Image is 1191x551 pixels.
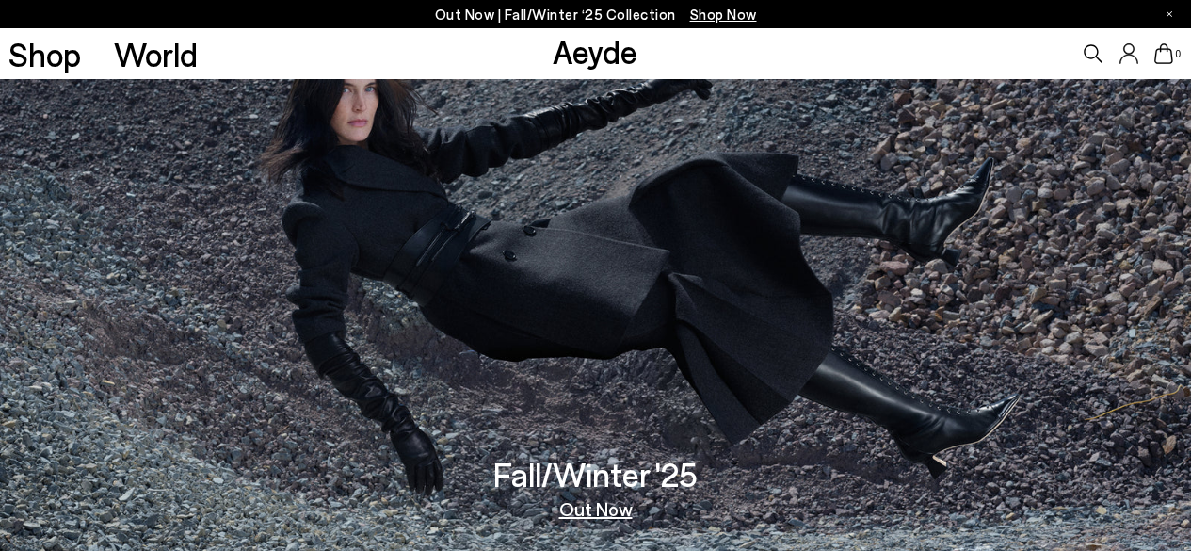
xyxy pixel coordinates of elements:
[690,6,757,23] span: Navigate to /collections/new-in
[8,38,81,71] a: Shop
[1173,49,1183,59] span: 0
[435,3,757,26] p: Out Now | Fall/Winter ‘25 Collection
[553,31,637,71] a: Aeyde
[493,458,698,491] h3: Fall/Winter '25
[1154,43,1173,64] a: 0
[559,499,633,518] a: Out Now
[114,38,198,71] a: World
